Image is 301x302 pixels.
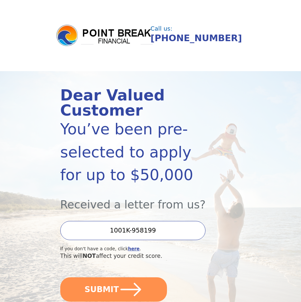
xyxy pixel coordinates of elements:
div: If you don't have a code, click . [60,245,214,252]
div: This will affect your credit score. [60,252,214,260]
div: Dear Valued Customer [60,88,214,118]
a: here [128,246,140,251]
div: Received a letter from us? [60,186,214,213]
img: logo.png [55,24,154,47]
input: Enter your Offer Code: [60,221,206,240]
button: SUBMIT [60,277,167,302]
div: Call us: [150,26,251,32]
a: [PHONE_NUMBER] [150,33,242,43]
span: NOT [83,253,96,259]
div: You’ve been pre-selected to apply for up to $50,000 [60,118,214,186]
